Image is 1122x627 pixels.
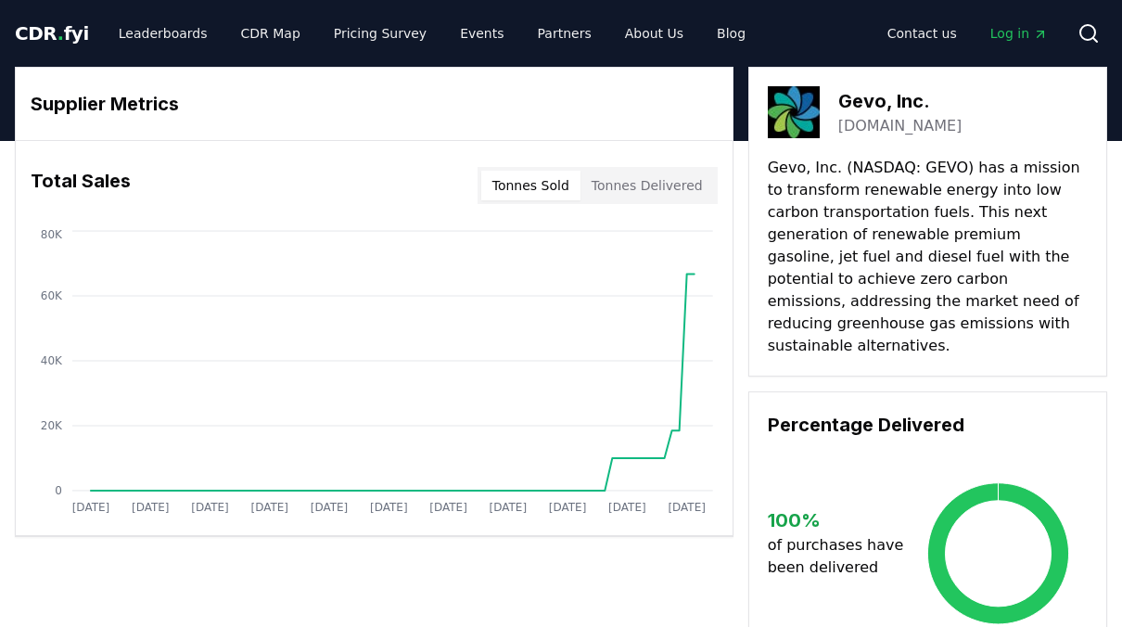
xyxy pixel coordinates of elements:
[55,484,62,497] tspan: 0
[445,17,518,50] a: Events
[768,411,1088,439] h3: Percentage Delivered
[490,501,528,514] tspan: [DATE]
[768,157,1088,357] p: Gevo, Inc. (NASDAQ: GEVO) has a mission to transform renewable energy into low carbon transportat...
[226,17,315,50] a: CDR Map
[768,86,820,138] img: Gevo, Inc.-logo
[768,506,909,534] h3: 100 %
[15,22,89,45] span: CDR fyi
[608,501,646,514] tspan: [DATE]
[668,501,706,514] tspan: [DATE]
[523,17,606,50] a: Partners
[72,501,110,514] tspan: [DATE]
[975,17,1063,50] a: Log in
[41,228,63,241] tspan: 80K
[132,501,170,514] tspan: [DATE]
[41,419,63,432] tspan: 20K
[481,171,580,200] button: Tonnes Sold
[702,17,760,50] a: Blog
[57,22,64,45] span: .
[838,87,963,115] h3: Gevo, Inc.
[31,90,718,118] h3: Supplier Metrics
[370,501,408,514] tspan: [DATE]
[31,167,131,204] h3: Total Sales
[41,354,63,367] tspan: 40K
[580,171,714,200] button: Tonnes Delivered
[41,289,63,302] tspan: 60K
[610,17,698,50] a: About Us
[429,501,467,514] tspan: [DATE]
[104,17,760,50] nav: Main
[990,24,1048,43] span: Log in
[104,17,223,50] a: Leaderboards
[191,501,229,514] tspan: [DATE]
[768,534,909,579] p: of purchases have been delivered
[873,17,972,50] a: Contact us
[311,501,349,514] tspan: [DATE]
[873,17,1063,50] nav: Main
[251,501,289,514] tspan: [DATE]
[319,17,441,50] a: Pricing Survey
[15,20,89,46] a: CDR.fyi
[549,501,587,514] tspan: [DATE]
[838,115,963,137] a: [DOMAIN_NAME]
